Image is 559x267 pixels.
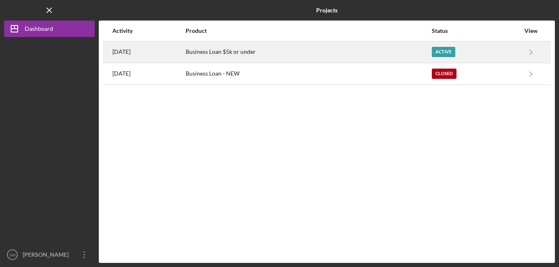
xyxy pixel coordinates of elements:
text: SM [9,253,15,257]
div: View [521,28,541,34]
div: Closed [432,69,457,79]
div: Business Loan $5k or under [186,42,431,62]
div: Active [432,47,455,57]
div: Dashboard [25,21,53,39]
button: Dashboard [4,21,95,37]
div: Product [186,28,431,34]
div: Business Loan - NEW [186,64,431,84]
div: [PERSON_NAME] [21,246,74,265]
b: Projects [316,7,338,14]
div: Activity [112,28,185,34]
button: SM[PERSON_NAME] [4,246,95,263]
div: Status [432,28,520,34]
time: 2025-04-23 15:12 [112,70,130,77]
time: 2025-09-23 19:50 [112,48,130,55]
